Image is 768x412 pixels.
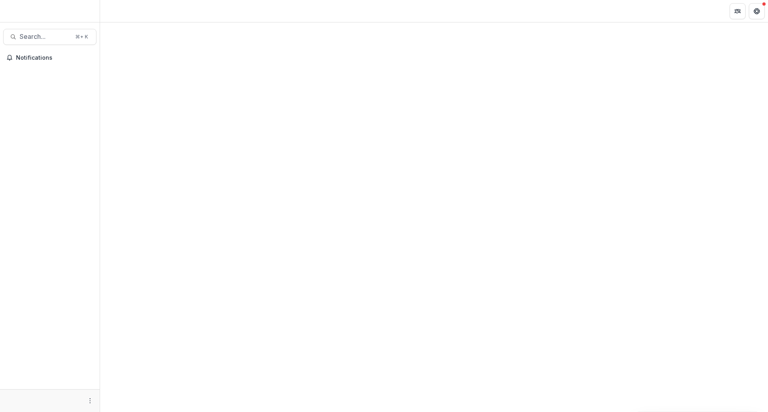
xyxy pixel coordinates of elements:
button: Notifications [3,51,96,64]
span: Search... [20,33,70,40]
button: Get Help [749,3,765,19]
nav: breadcrumb [103,5,137,17]
button: More [85,396,95,406]
span: Notifications [16,55,93,61]
div: ⌘ + K [74,32,90,41]
button: Partners [730,3,746,19]
button: Search... [3,29,96,45]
